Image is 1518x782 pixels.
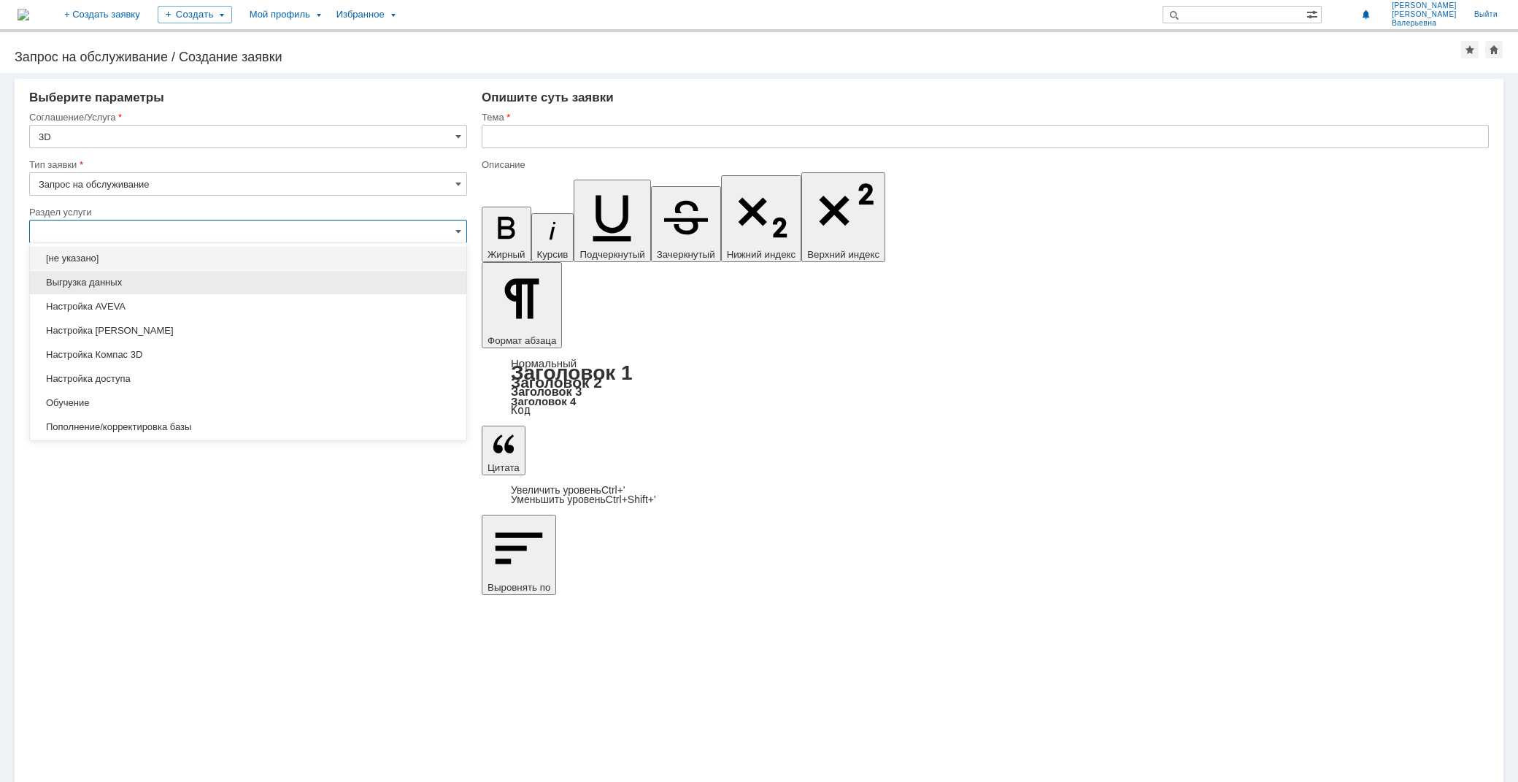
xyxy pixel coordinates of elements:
div: Сделать домашней страницей [1485,41,1503,58]
div: Описание [482,160,1486,169]
span: Настройка [PERSON_NAME] [39,325,458,337]
a: Перейти на домашнюю страницу [18,9,29,20]
span: Валерьевна [1392,19,1457,28]
a: Нормальный [511,357,577,369]
button: Подчеркнутый [574,180,650,262]
div: Соглашение/Услуга [29,112,464,122]
a: Decrease [511,494,656,505]
div: Цитата [482,486,1489,505]
span: [PERSON_NAME] [1392,1,1457,10]
span: Ctrl+' [601,484,625,496]
span: Курсив [537,249,569,260]
button: Жирный [482,207,531,262]
span: [не указано] [39,253,458,264]
a: Заголовок 3 [511,385,582,398]
span: Подчеркнутый [579,249,644,260]
span: [PERSON_NAME] [1392,10,1457,19]
button: Формат абзаца [482,262,562,348]
span: Цитата [488,462,520,473]
span: Жирный [488,249,525,260]
a: Increase [511,484,625,496]
a: Заголовок 4 [511,395,576,407]
span: Выгрузка данных [39,277,458,288]
span: Выровнять по [488,582,550,593]
div: Раздел услуги [29,207,464,217]
div: Добавить в избранное [1461,41,1479,58]
span: Настройка AVEVA [39,301,458,313]
span: Зачеркнутый [657,249,715,260]
a: Заголовок 1 [511,361,633,384]
span: Опишите суть заявки [482,91,614,104]
span: Выберите параметры [29,91,164,104]
span: Настройка доступа [39,373,458,385]
div: Тип заявки [29,160,464,169]
button: Цитата [482,426,525,475]
span: Ctrl+Shift+' [606,494,656,505]
div: Тема [482,112,1486,122]
button: Выровнять по [482,515,556,595]
img: logo [18,9,29,20]
div: Запрос на обслуживание / Создание заявки [15,50,1461,64]
button: Верхний индекс [801,172,885,262]
a: Заголовок 2 [511,374,602,391]
span: Расширенный поиск [1306,7,1321,20]
button: Зачеркнутый [651,186,721,262]
span: Обучение [39,397,458,409]
span: Пополнение/корректировка базы [39,421,458,433]
button: Нижний индекс [721,175,802,262]
div: Формат абзаца [482,359,1489,415]
span: Настройка Компас 3D [39,349,458,361]
span: Формат абзаца [488,335,556,346]
span: Верхний индекс [807,249,879,260]
a: Код [511,404,531,417]
div: Создать [158,6,232,23]
span: Нижний индекс [727,249,796,260]
button: Курсив [531,213,574,262]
